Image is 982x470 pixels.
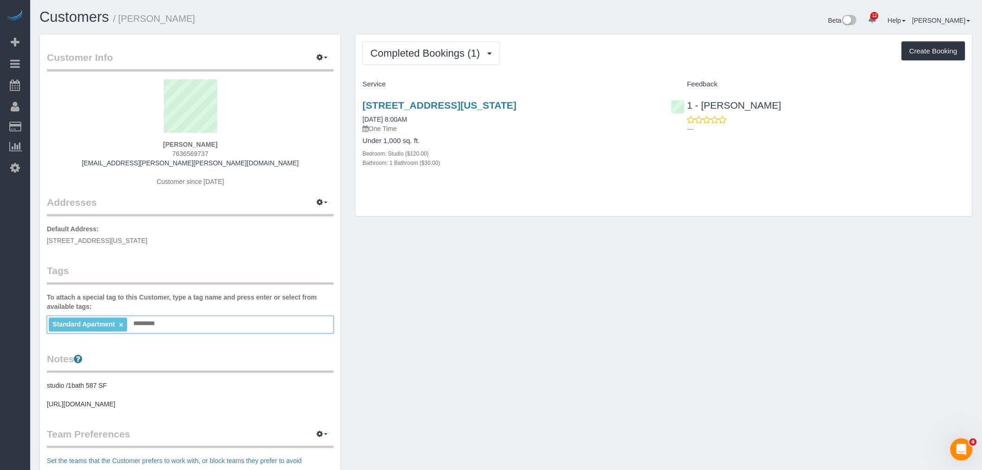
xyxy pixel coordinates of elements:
[47,51,334,72] legend: Customer Info
[362,137,657,145] h4: Under 1,000 sq. ft.
[362,100,517,111] a: [STREET_ADDRESS][US_STATE]
[828,17,857,24] a: Beta
[47,224,99,234] label: Default Address:
[362,124,657,133] p: One Time
[172,150,208,157] hm-ph: 7636569737
[863,9,881,30] a: 12
[362,160,440,166] small: Bathroom: 1 Bathroom ($30.00)
[902,41,965,61] button: Create Booking
[969,438,977,446] span: 4
[362,150,429,157] small: Bedroom: Studio ($120.00)
[47,237,148,244] span: [STREET_ADDRESS][US_STATE]
[47,427,334,448] legend: Team Preferences
[370,47,485,59] span: Completed Bookings (1)
[52,320,115,328] span: Standard Apartment
[362,116,407,123] a: [DATE] 8:00AM
[6,9,24,22] img: Automaid Logo
[47,352,334,373] legend: Notes
[671,80,965,88] h4: Feedback
[47,264,334,285] legend: Tags
[47,381,334,409] pre: studio /1bath 587 SF [URL][DOMAIN_NAME]
[119,321,123,329] a: ×
[113,13,195,24] small: / [PERSON_NAME]
[912,17,970,24] a: [PERSON_NAME]
[47,293,334,311] label: To attach a special tag to this Customer, type a tag name and press enter or select from availabl...
[841,15,857,27] img: New interface
[47,457,302,464] a: Set the teams that the Customer prefers to work with, or block teams they prefer to avoid
[687,124,965,134] p: ---
[362,80,657,88] h4: Service
[950,438,973,461] iframe: Intercom live chat
[671,100,782,111] a: 1 - [PERSON_NAME]
[157,178,224,185] span: Customer since [DATE]
[39,9,109,25] a: Customers
[871,12,879,20] span: 12
[82,159,299,167] a: [EMAIL_ADDRESS][PERSON_NAME][PERSON_NAME][DOMAIN_NAME]
[362,41,500,65] button: Completed Bookings (1)
[888,17,906,24] a: Help
[163,141,217,148] strong: [PERSON_NAME]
